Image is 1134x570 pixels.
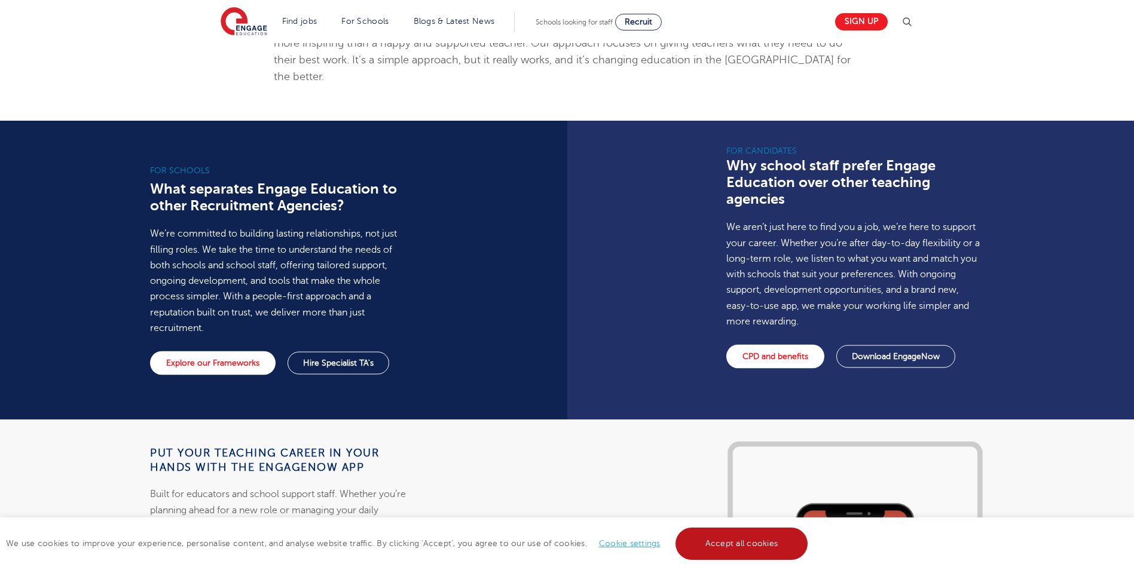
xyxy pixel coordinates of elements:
[726,219,984,329] p: We aren’t just here to find you a job, we’re here to support your career. Whether you’re after da...
[150,351,276,375] a: Explore our Frameworks
[150,486,408,549] p: Built for educators and school support staff. Whether you’re planning ahead for a new role or man...
[221,7,267,37] img: Engage Education
[150,165,408,177] h6: For schools
[282,17,317,26] a: Find jobs
[726,345,824,369] a: CPD and benefits
[675,528,808,560] a: Accept all cookies
[414,17,495,26] a: Blogs & Latest News
[341,17,389,26] a: For Schools
[836,345,955,368] a: Download EngageNow
[288,352,389,375] a: Hire Specialist TA's
[536,18,613,26] span: Schools looking for staff
[150,180,408,214] h3: What separates Engage Education to other Recruitment Agencies?
[150,447,379,473] strong: Put your teaching career in your hands with the EngageNow app
[599,539,661,548] a: Cookie settings
[835,13,888,30] a: Sign up
[6,539,811,548] span: We use cookies to improve your experience, personalise content, and analyse website traffic. By c...
[150,226,408,336] p: We’re committed to building lasting relationships, not just filling roles. We take the time to un...
[726,145,984,157] h6: For Candidates
[615,14,662,30] a: Recruit
[726,157,984,207] h3: Why school staff prefer Engage Education over other teaching agencies
[625,17,652,26] span: Recruit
